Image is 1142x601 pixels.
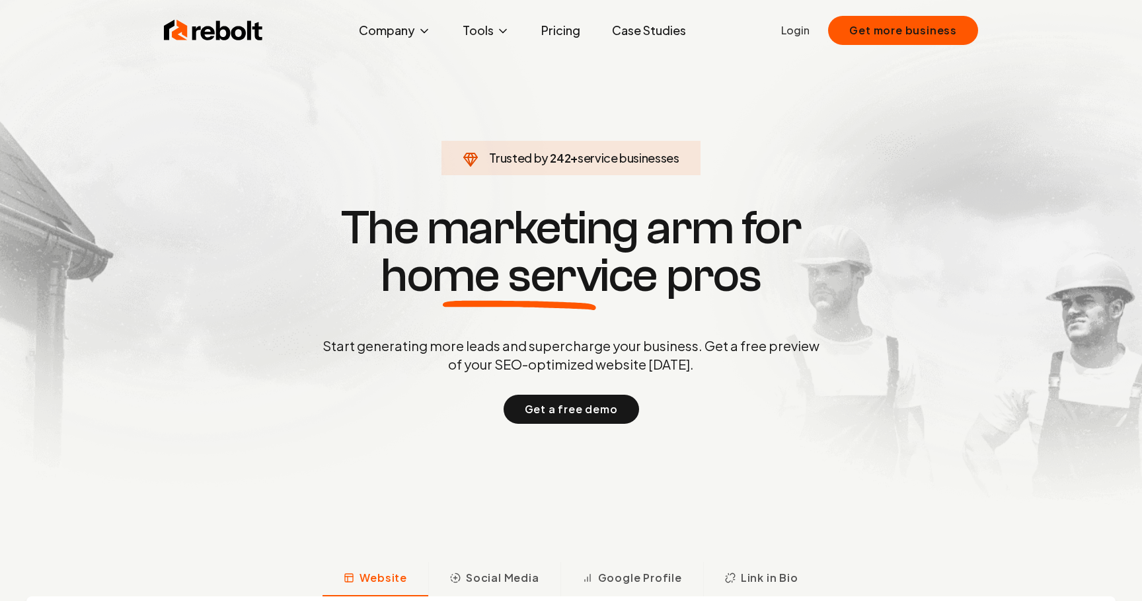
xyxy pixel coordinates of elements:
[741,570,798,586] span: Link in Bio
[504,395,639,424] button: Get a free demo
[598,570,682,586] span: Google Profile
[428,562,560,596] button: Social Media
[466,570,539,586] span: Social Media
[489,150,548,165] span: Trusted by
[578,150,679,165] span: service businesses
[348,17,441,44] button: Company
[703,562,819,596] button: Link in Bio
[381,252,658,300] span: home service
[164,17,263,44] img: Rebolt Logo
[320,337,822,374] p: Start generating more leads and supercharge your business. Get a free preview of your SEO-optimiz...
[360,570,407,586] span: Website
[323,562,428,596] button: Website
[781,22,810,38] a: Login
[601,17,697,44] a: Case Studies
[570,150,578,165] span: +
[560,562,703,596] button: Google Profile
[254,204,888,300] h1: The marketing arm for pros
[531,17,591,44] a: Pricing
[452,17,520,44] button: Tools
[828,16,978,45] button: Get more business
[550,149,570,167] span: 242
